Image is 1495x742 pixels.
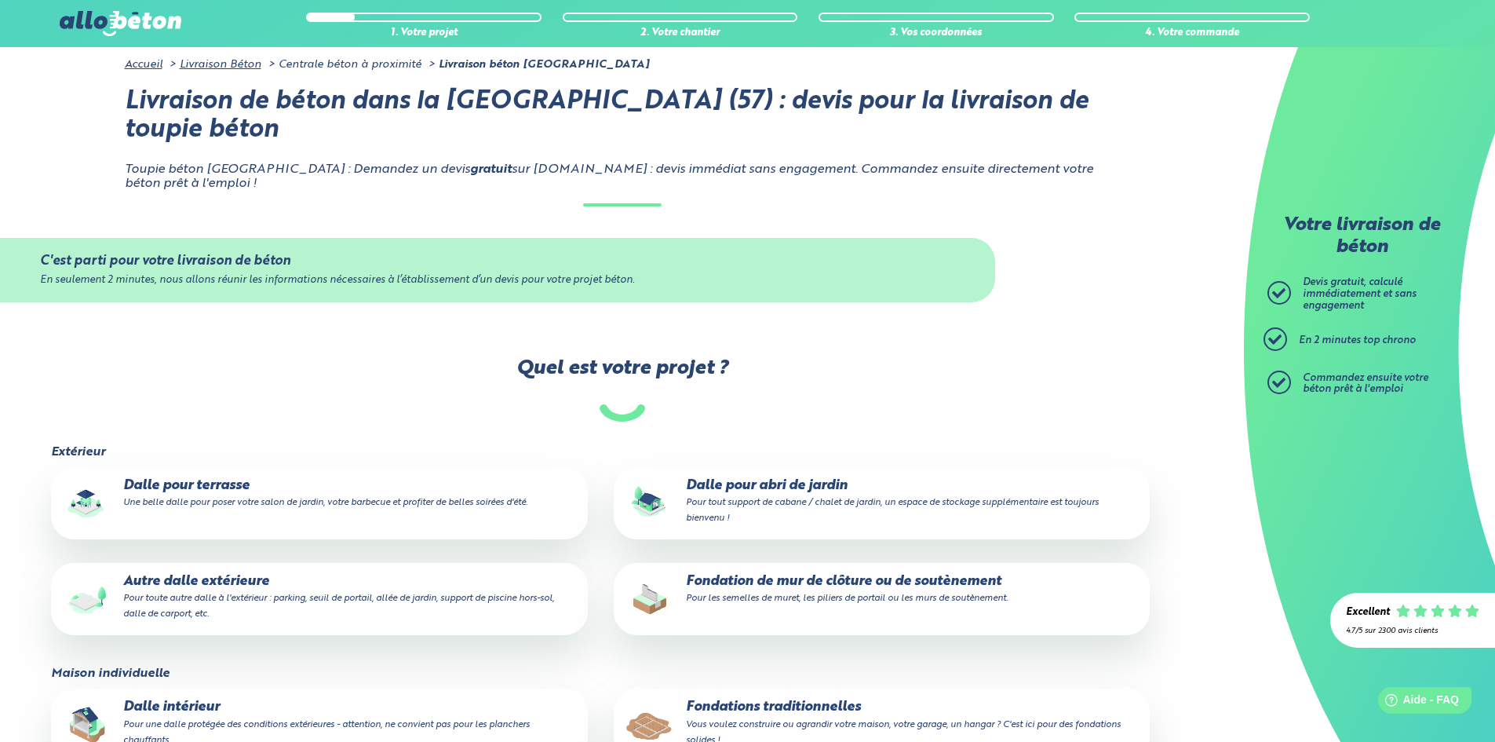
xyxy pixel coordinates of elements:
[306,27,541,39] div: 1. Votre projet
[1074,27,1310,39] div: 4. Votre commande
[62,574,112,624] img: final_use.values.outside_slab
[123,594,554,619] small: Pour toute autre dalle à l'extérieur : parking, seuil de portail, allée de jardin, support de pis...
[563,27,798,39] div: 2. Votre chantier
[625,574,1139,605] p: Fondation de mur de clôture ou de soutènement
[125,59,162,70] a: Accueil
[40,275,956,287] div: En seulement 2 minutes, nous allons réunir les informations nécessaires à l’établissement d’un de...
[625,478,675,528] img: final_use.values.garden_shed
[123,498,527,507] small: Une belle dalle pour poser votre salon de jardin, votre barbecue et profiter de belles soirées d'...
[62,574,576,622] p: Autre dalle extérieure
[60,11,180,36] img: allobéton
[51,667,170,681] legend: Maison individuelle
[470,163,512,176] strong: gratuit
[62,478,576,510] p: Dalle pour terrasse
[625,478,1139,526] p: Dalle pour abri de jardin
[819,27,1054,39] div: 3. Vos coordonnées
[125,163,1120,192] p: Toupie béton [GEOGRAPHIC_DATA] : Demandez un devis sur [DOMAIN_NAME] : devis immédiat sans engage...
[62,478,112,528] img: final_use.values.terrace
[40,254,956,269] div: C'est parti pour votre livraison de béton
[425,58,649,71] li: Livraison béton [GEOGRAPHIC_DATA]
[264,58,421,71] li: Centrale béton à proximité
[625,574,675,624] img: final_use.values.closing_wall_fundation
[49,357,1194,421] label: Quel est votre projet ?
[51,445,105,459] legend: Extérieur
[180,59,261,70] a: Livraison Béton
[686,498,1099,523] small: Pour tout support de cabane / chalet de jardin, un espace de stockage supplémentaire est toujours...
[125,88,1120,146] h1: Livraison de béton dans la [GEOGRAPHIC_DATA] (57) : devis pour la livraison de toupie béton
[1355,681,1478,725] iframe: Help widget launcher
[686,594,1008,603] small: Pour les semelles de muret, les piliers de portail ou les murs de soutènement.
